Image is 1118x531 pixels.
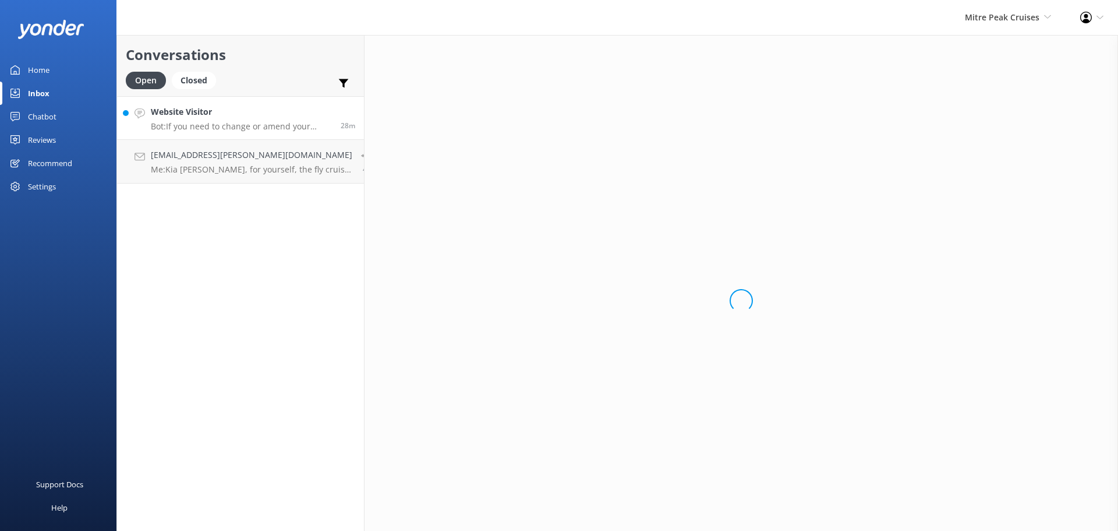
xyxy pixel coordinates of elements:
[151,106,332,118] h4: Website Visitor
[341,121,355,131] span: Oct 09 2025 06:22pm (UTC +13:00) Pacific/Auckland
[28,105,56,128] div: Chatbot
[151,121,332,132] p: Bot: If you need to change or amend your booking, please contact our team as soon as possible. Yo...
[363,164,372,174] span: Oct 09 2025 02:18pm (UTC +13:00) Pacific/Auckland
[51,496,68,519] div: Help
[36,473,83,496] div: Support Docs
[151,164,352,175] p: Me: Kia [PERSON_NAME], for yourself, the fly cruise fly option would be $644.00nzd and for your p...
[126,44,355,66] h2: Conversations
[28,82,49,105] div: Inbox
[28,128,56,152] div: Reviews
[151,149,352,161] h4: [EMAIL_ADDRESS][PERSON_NAME][DOMAIN_NAME]
[172,72,216,89] div: Closed
[965,12,1039,23] span: Mitre Peak Cruises
[117,96,364,140] a: Website VisitorBot:If you need to change or amend your booking, please contact our team as soon a...
[28,175,56,198] div: Settings
[28,58,49,82] div: Home
[126,73,172,86] a: Open
[126,72,166,89] div: Open
[28,152,72,175] div: Recommend
[117,140,364,184] a: [EMAIL_ADDRESS][PERSON_NAME][DOMAIN_NAME]Me:Kia [PERSON_NAME], for yourself, the fly cruise fly o...
[172,73,222,86] a: Closed
[17,20,84,39] img: yonder-white-logo.png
